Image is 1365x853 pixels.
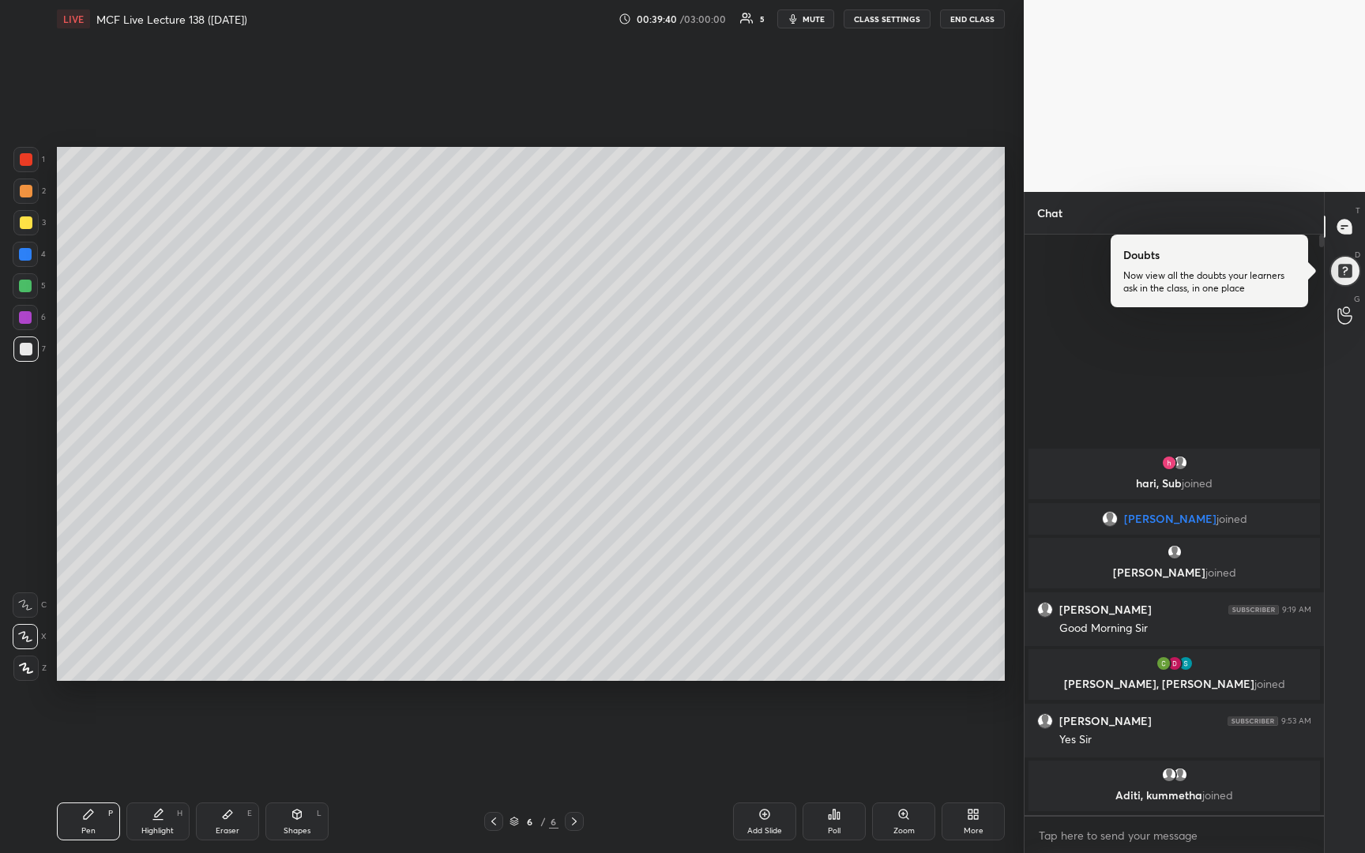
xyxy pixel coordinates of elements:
img: default.png [1102,511,1118,527]
div: 5 [760,15,765,23]
div: 3 [13,210,46,235]
p: [PERSON_NAME] [1038,566,1310,579]
div: H [177,810,182,817]
div: Yes Sir [1059,732,1311,748]
div: P [108,810,113,817]
div: Eraser [216,827,239,835]
img: default.png [1167,544,1183,560]
img: thumbnail.jpg [1167,656,1183,671]
p: D [1355,249,1360,261]
div: Shapes [284,827,310,835]
p: Chat [1025,192,1075,234]
p: [PERSON_NAME], [PERSON_NAME] [1038,678,1310,690]
span: joined [1216,513,1247,525]
img: thumbnail.jpg [1156,656,1171,671]
span: joined [1182,475,1213,490]
div: Zoom [893,827,915,835]
img: default.png [1161,767,1177,783]
div: grid [1025,445,1324,815]
div: 1 [13,147,45,172]
div: LIVE [57,9,90,28]
p: T [1356,205,1360,216]
div: / [541,817,546,826]
img: 4P8fHbbgJtejmAAAAAElFTkSuQmCC [1228,716,1278,726]
span: joined [1202,787,1233,802]
button: END CLASS [940,9,1005,28]
div: Z [13,656,47,681]
span: mute [803,13,825,24]
span: joined [1205,565,1236,580]
div: 6 [13,305,46,330]
div: 4 [13,242,46,267]
span: joined [1254,676,1285,691]
div: 9:53 AM [1281,716,1311,726]
div: Highlight [141,827,174,835]
div: E [247,810,252,817]
div: Poll [828,827,840,835]
p: hari, Sub [1038,477,1310,490]
button: CLASS SETTINGS [844,9,931,28]
span: [PERSON_NAME] [1124,513,1216,525]
img: default.png [1038,603,1052,617]
img: default.png [1172,455,1188,471]
img: thumbnail.jpg [1178,656,1194,671]
div: 5 [13,273,46,299]
img: 4P8fHbbgJtejmAAAAAElFTkSuQmCC [1228,605,1279,614]
img: thumbnail.jpg [1161,455,1177,471]
h6: [PERSON_NAME] [1059,714,1152,728]
img: default.png [1038,714,1052,728]
div: 6 [549,814,558,829]
div: Good Morning Sir [1059,621,1311,637]
p: Aditi, kummetha [1038,789,1310,802]
div: 7 [13,336,46,362]
div: More [964,827,983,835]
div: 2 [13,178,46,204]
div: X [13,624,47,649]
div: L [317,810,322,817]
h4: MCF Live Lecture 138 ([DATE]) [96,12,247,27]
h6: [PERSON_NAME] [1059,603,1152,617]
div: 6 [522,817,538,826]
div: C [13,592,47,618]
div: Pen [81,827,96,835]
div: 9:19 AM [1282,605,1311,614]
div: Add Slide [747,827,782,835]
button: mute [777,9,834,28]
p: G [1354,293,1360,305]
img: default.png [1172,767,1188,783]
